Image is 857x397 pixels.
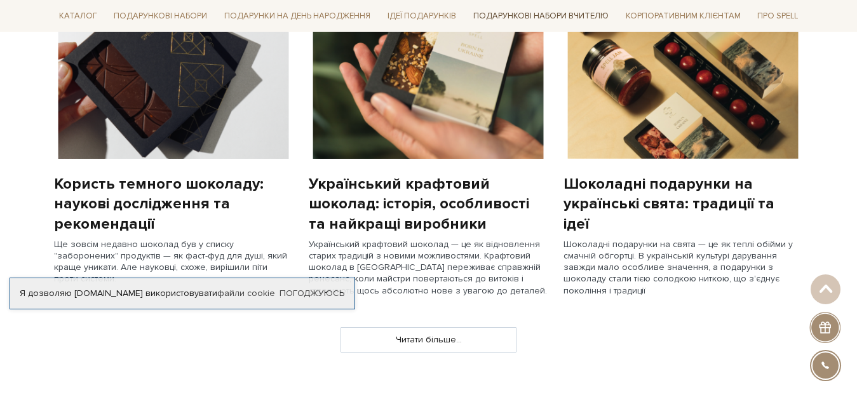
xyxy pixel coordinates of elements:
div: Я дозволяю [DOMAIN_NAME] використовувати [10,288,354,299]
a: файли cookie [217,288,275,299]
a: Читати більше... [341,328,516,352]
div: Шоколадні подарунки на українські свята: традиції та ідеї [563,174,803,234]
a: Ідеї подарунків [382,6,461,26]
a: Подарунки на День народження [219,6,375,26]
div: Шоколадні подарунки на свята — це як теплі обійми у смачній обгортці. В українській культурі дару... [563,239,803,297]
a: Подарункові набори Вчителю [468,5,614,27]
div: Український крафтовий шоколад — це як відновлення старих традицій з новими можливостями. Крафтови... [309,239,548,297]
a: Про Spell [752,6,803,26]
a: Каталог [54,6,102,26]
div: Ще зовсім недавно шоколад був у списку "заборонених" продуктів — як фаст-фуд для душі, який краще... [54,239,294,285]
a: Подарункові набори [109,6,212,26]
a: Погоджуюсь [280,288,344,299]
a: Корпоративним клієнтам [621,6,746,26]
div: Український крафтовий шоколад: історія, особливості та найкращі виробники [309,174,548,234]
div: Користь темного шоколаду: наукові дослідження та рекомендації [54,174,294,234]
